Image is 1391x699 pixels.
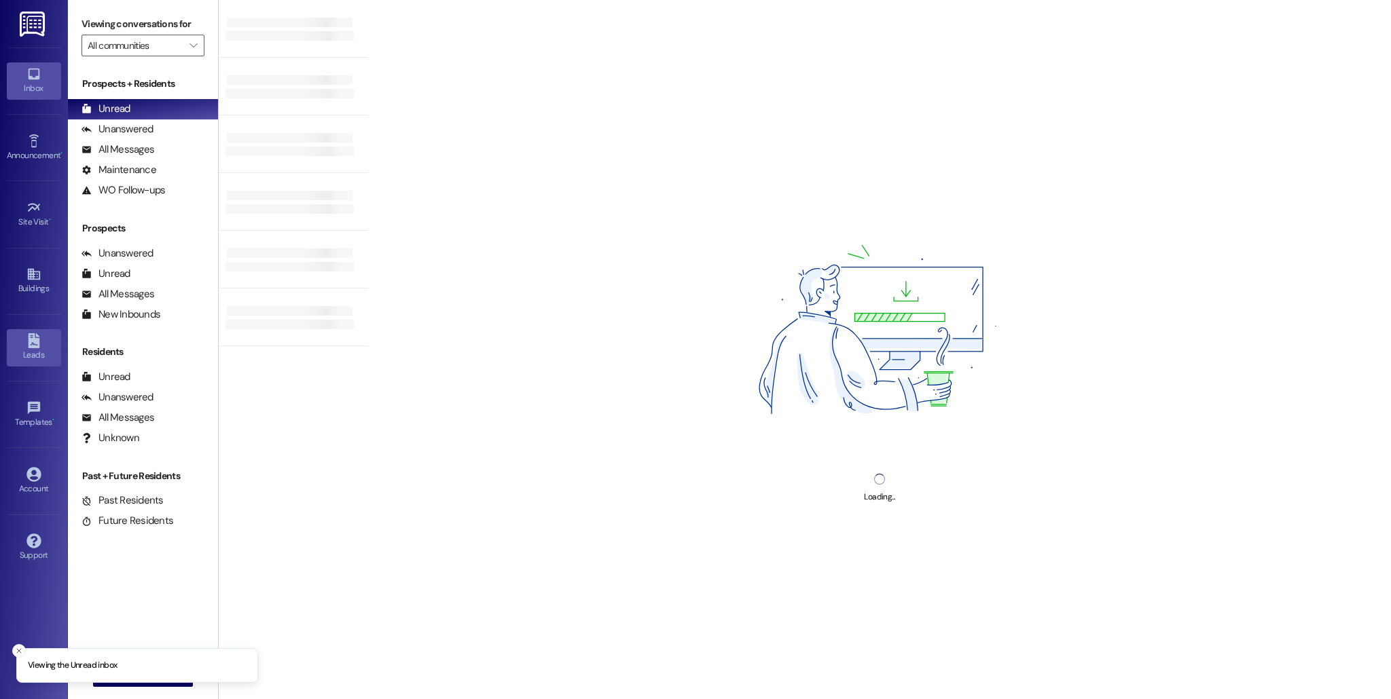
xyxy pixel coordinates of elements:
[82,493,164,508] div: Past Residents
[68,469,218,483] div: Past + Future Residents
[82,163,156,177] div: Maintenance
[82,102,130,116] div: Unread
[82,370,130,384] div: Unread
[82,307,160,322] div: New Inbounds
[68,221,218,235] div: Prospects
[82,267,130,281] div: Unread
[7,329,61,366] a: Leads
[68,345,218,359] div: Residents
[82,390,153,404] div: Unanswered
[82,122,153,136] div: Unanswered
[82,183,165,197] div: WO Follow-ups
[82,143,154,157] div: All Messages
[82,14,204,35] label: Viewing conversations for
[82,514,173,528] div: Future Residents
[82,287,154,301] div: All Messages
[28,660,117,672] p: Viewing the Unread inbox
[7,396,61,433] a: Templates •
[68,77,218,91] div: Prospects + Residents
[52,415,54,425] span: •
[12,644,26,658] button: Close toast
[82,431,139,445] div: Unknown
[82,411,154,425] div: All Messages
[7,263,61,299] a: Buildings
[864,490,895,504] div: Loading...
[189,40,197,51] i: 
[49,215,51,225] span: •
[82,246,153,261] div: Unanswered
[20,12,48,37] img: ResiDesk Logo
[88,35,183,56] input: All communities
[7,62,61,99] a: Inbox
[7,529,61,566] a: Support
[7,196,61,233] a: Site Visit •
[60,149,62,158] span: •
[7,463,61,499] a: Account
